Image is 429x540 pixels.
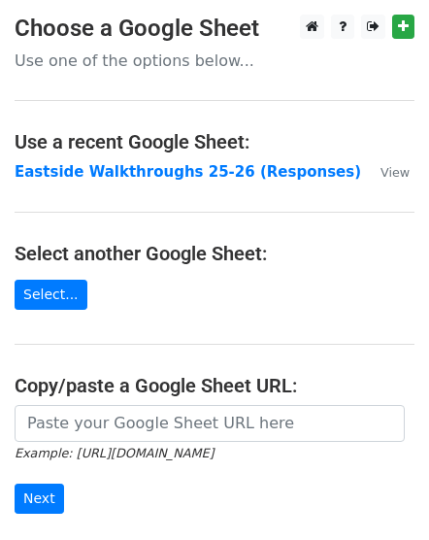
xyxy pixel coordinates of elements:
[15,405,405,442] input: Paste your Google Sheet URL here
[15,242,414,265] h4: Select another Google Sheet:
[15,15,414,43] h3: Choose a Google Sheet
[15,51,414,71] p: Use one of the options below...
[15,130,414,153] h4: Use a recent Google Sheet:
[15,446,214,460] small: Example: [URL][DOMAIN_NAME]
[380,165,410,180] small: View
[15,374,414,397] h4: Copy/paste a Google Sheet URL:
[361,163,410,181] a: View
[15,163,361,181] a: Eastside Walkthroughs 25-26 (Responses)
[15,280,87,310] a: Select...
[15,484,64,514] input: Next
